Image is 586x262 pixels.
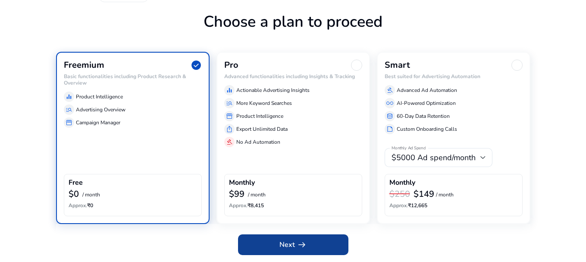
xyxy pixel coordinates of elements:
[397,112,450,120] p: 60-Day Data Retention
[226,113,233,120] span: storefront
[226,87,233,94] span: equalizer
[69,179,83,187] h4: Free
[229,179,255,187] h4: Monthly
[392,145,426,152] mat-label: Monthly Ad Spend
[238,234,348,255] button: Nextarrow_right_alt
[414,188,434,200] b: $149
[229,202,357,208] h6: ₹8,415
[397,125,457,133] p: Custom Onboarding Calls
[76,93,123,101] p: Product Intelligence
[226,139,233,145] span: gavel
[279,240,307,250] span: Next
[229,202,248,209] span: Approx.
[69,188,79,200] b: $0
[236,125,288,133] p: Export Unlimited Data
[66,106,72,113] span: manage_search
[297,240,307,250] span: arrow_right_alt
[236,112,283,120] p: Product Intelligence
[191,60,202,71] span: check_circle
[82,192,100,198] p: / month
[76,106,125,114] p: Advertising Overview
[389,189,410,199] h3: $250
[386,100,393,107] span: all_inclusive
[64,60,104,70] h3: Freemium
[397,86,457,94] p: Advanced Ad Automation
[389,202,518,208] h6: ₹12,665
[386,126,393,133] span: summarize
[69,202,87,209] span: Approx.
[69,202,197,208] h6: ₹0
[226,100,233,107] span: manage_search
[386,113,393,120] span: database
[385,73,523,79] h6: Best suited for Advertising Automation
[66,119,72,126] span: storefront
[436,192,454,198] p: / month
[226,126,233,133] span: ios_share
[385,60,410,70] h3: Smart
[64,73,202,86] h6: Basic functionalities including Product Research & Overview
[224,60,238,70] h3: Pro
[236,86,310,94] p: Actionable Advertising Insights
[389,179,415,187] h4: Monthly
[66,93,72,100] span: equalizer
[236,138,280,146] p: No Ad Automation
[229,188,244,200] b: $99
[392,152,476,163] span: $5000 Ad spend/month
[389,202,408,209] span: Approx.
[236,99,292,107] p: More Keyword Searches
[397,99,456,107] p: AI-Powered Optimization
[56,13,530,52] h1: Choose a plan to proceed
[76,119,120,126] p: Campaign Manager
[386,87,393,94] span: gavel
[224,73,362,79] h6: Advanced functionalities including Insights & Tracking
[248,192,266,198] p: / month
